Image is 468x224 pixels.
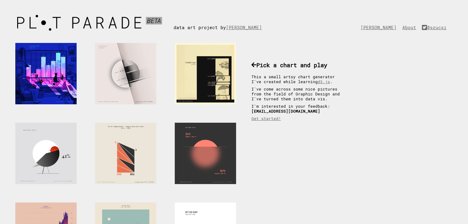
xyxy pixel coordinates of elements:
a: [PERSON_NAME] [361,25,400,30]
a: About [402,25,419,30]
p: I've come across some nice pictures from the field of Graphic Design and I've turned them into da... [251,87,347,101]
a: d3.js [318,79,330,84]
h3: Pick a chart and play [251,61,347,69]
div: data art project by [174,12,271,30]
a: Get started! [251,116,281,121]
a: @szucsi [422,25,450,30]
p: This a small artsy chart generator I've created while learning . [251,74,347,84]
b: [EMAIL_ADDRESS][DOMAIN_NAME] [251,109,320,114]
a: [PERSON_NAME] [226,25,265,30]
p: I'm interested in your feedback: [251,104,347,114]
